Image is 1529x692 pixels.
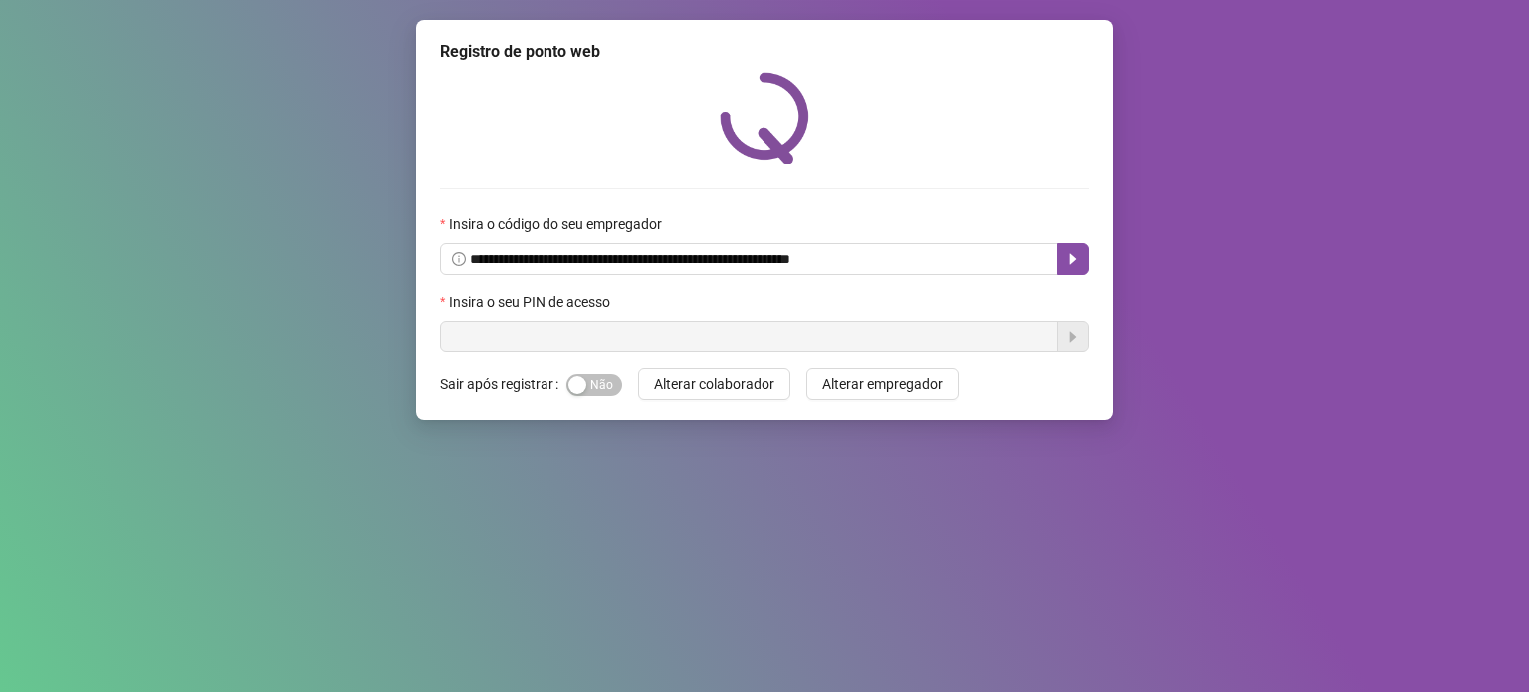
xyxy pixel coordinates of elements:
span: caret-right [1065,251,1081,267]
button: Alterar colaborador [638,368,790,400]
label: Sair após registrar [440,368,566,400]
span: Alterar empregador [822,373,943,395]
div: Registro de ponto web [440,40,1089,64]
label: Insira o seu PIN de acesso [440,291,623,313]
span: Alterar colaborador [654,373,774,395]
button: Alterar empregador [806,368,959,400]
img: QRPoint [720,72,809,164]
label: Insira o código do seu empregador [440,213,675,235]
span: info-circle [452,252,466,266]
